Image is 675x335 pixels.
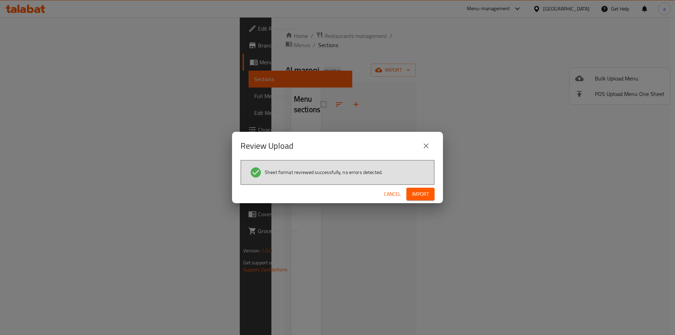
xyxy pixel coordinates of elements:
[412,190,429,199] span: Import
[381,188,404,201] button: Cancel
[406,188,435,201] button: Import
[418,137,435,154] button: close
[265,169,382,176] span: Sheet format reviewed successfully, no errors detected.
[240,140,294,152] h2: Review Upload
[384,190,401,199] span: Cancel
